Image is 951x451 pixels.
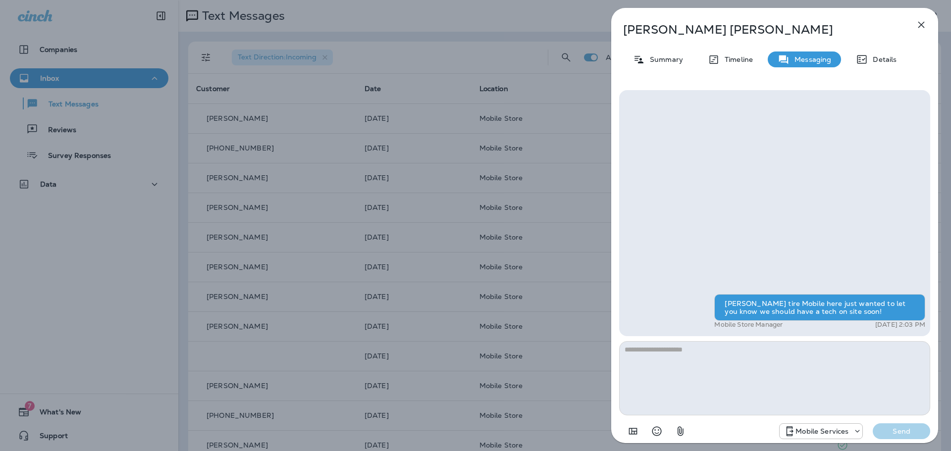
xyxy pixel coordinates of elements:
p: [DATE] 2:03 PM [875,321,925,329]
div: [PERSON_NAME] tire Mobile here just wanted to let you know we should have a tech on site soon! [714,294,925,321]
p: Timeline [720,55,753,63]
p: [PERSON_NAME] [PERSON_NAME] [623,23,894,37]
p: Messaging [790,55,831,63]
button: Add in a premade template [623,421,643,441]
div: +1 (402) 537-0264 [780,425,862,437]
p: Summary [645,55,683,63]
button: Select an emoji [647,421,667,441]
p: Details [868,55,897,63]
p: Mobile Store Manager [714,321,783,329]
p: Mobile Services [795,427,848,435]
